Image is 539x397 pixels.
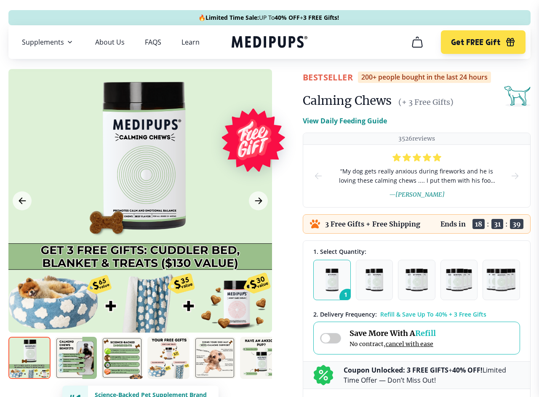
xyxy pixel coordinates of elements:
span: BestSeller [303,72,353,83]
img: Calming Chews | Natural Dog Supplements [8,337,51,379]
img: Pack of 1 - Natural Dog Supplements [326,269,339,291]
p: 3 Free Gifts + Free Shipping [325,220,420,228]
img: Pack of 2 - Natural Dog Supplements [366,269,383,291]
p: + Limited Time Offer — Don’t Miss Out! [344,365,520,385]
span: 31 [491,219,503,229]
span: cancel with ease [386,340,433,348]
img: Calming Chews | Natural Dog Supplements [194,337,236,379]
span: Supplements [22,38,64,46]
span: Save More With A [350,328,436,338]
span: Refill [415,328,436,338]
span: 18 [472,219,485,229]
button: cart [407,32,427,52]
a: Learn [181,38,200,46]
span: 2 . Delivery Frequency: [313,310,377,318]
img: Calming Chews | Natural Dog Supplements [101,337,143,379]
b: Coupon Unlocked: 3 FREE GIFTS [344,365,448,375]
img: Pack of 5 - Natural Dog Supplements [486,269,517,291]
div: 1. Select Quantity: [313,248,520,256]
a: FAQS [145,38,161,46]
span: (+ 3 Free Gifts) [398,97,454,107]
button: 1 [313,260,351,300]
span: Refill & Save Up To 40% + 3 Free Gifts [380,310,486,318]
span: “ My dog gets really anxious during fireworks and he is loving these calming chews .... I put the... [337,167,496,185]
img: Calming Chews | Natural Dog Supplements [55,337,97,379]
span: : [487,220,489,228]
span: Get FREE Gift [451,37,500,47]
span: 🔥 UP To + [198,13,339,22]
button: next-slide [510,145,520,207]
img: Pack of 3 - Natural Dog Supplements [406,269,427,291]
h1: Calming Chews [303,93,392,108]
span: 39 [510,219,523,229]
button: Get FREE Gift [441,30,526,54]
img: Calming Chews | Natural Dog Supplements [147,337,189,379]
span: — [PERSON_NAME] [389,191,445,198]
p: View Daily Feeding Guide [303,116,387,126]
span: No contract, [350,340,436,348]
div: 200+ people bought in the last 24 hours [358,72,491,83]
button: prev-slide [313,145,323,207]
button: Supplements [22,37,75,47]
button: Next Image [249,192,268,210]
span: 1 [339,289,355,305]
a: Medipups [232,34,307,51]
p: 3526 reviews [398,135,435,143]
b: 40% OFF! [452,365,483,375]
a: About Us [95,38,125,46]
span: : [505,220,508,228]
button: Previous Image [13,192,32,210]
p: Ends in [440,220,466,228]
img: Calming Chews | Natural Dog Supplements [240,337,282,379]
img: Pack of 4 - Natural Dog Supplements [446,269,472,291]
